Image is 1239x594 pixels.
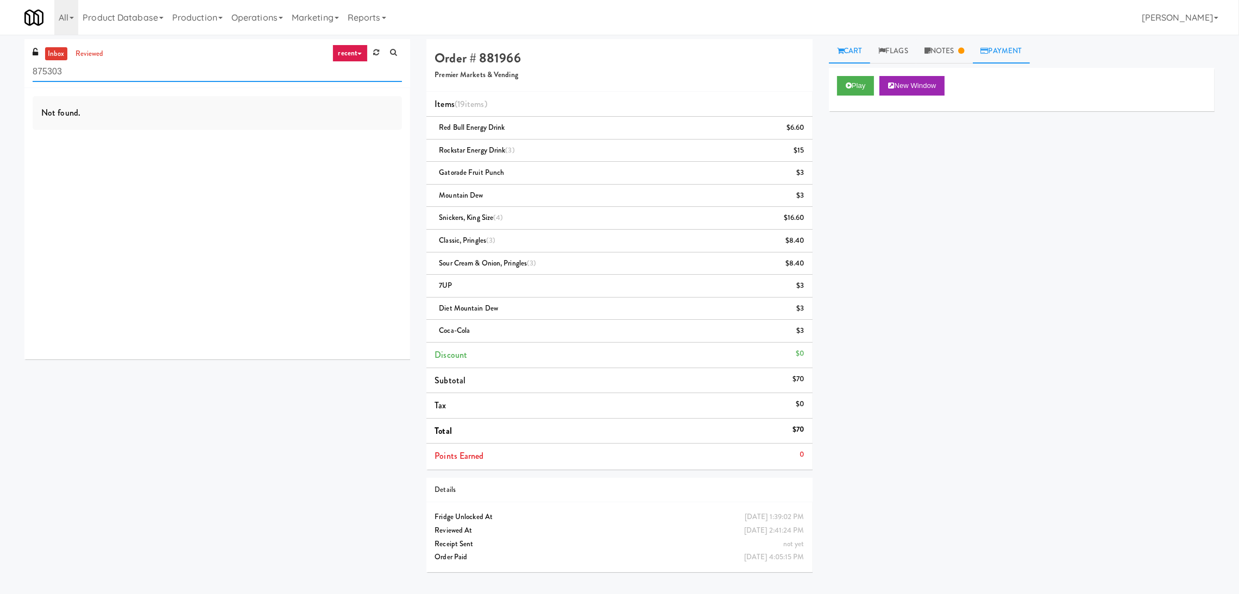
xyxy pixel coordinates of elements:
[435,349,467,361] span: Discount
[784,211,804,225] div: $16.60
[465,98,485,110] ng-pluralize: items
[916,39,973,64] a: Notes
[744,524,804,538] div: [DATE] 2:41:24 PM
[24,8,43,27] img: Micromart
[435,98,487,110] span: Items
[837,76,875,96] button: Play
[33,62,402,82] input: Search vision orders
[435,374,466,387] span: Subtotal
[829,39,871,64] a: Cart
[435,483,804,497] div: Details
[435,51,804,65] h4: Order # 881966
[527,258,536,268] span: (3)
[787,121,804,135] div: $6.60
[745,510,804,524] div: [DATE] 1:39:02 PM
[796,302,804,315] div: $3
[435,71,804,79] h5: Premier Markets & Vending
[486,235,495,245] span: (3)
[800,448,804,462] div: 0
[439,145,514,155] span: Rockstar Energy Drink
[796,324,804,338] div: $3
[879,76,945,96] button: New Window
[435,551,804,564] div: Order Paid
[783,539,804,549] span: not yet
[796,279,804,293] div: $3
[439,280,452,290] span: 7UP
[796,397,804,411] div: $0
[439,258,536,268] span: Sour Cream & Onion, Pringles
[435,425,452,437] span: Total
[793,423,804,437] div: $70
[435,450,483,462] span: Points Earned
[439,190,483,200] span: Mountain Dew
[870,39,916,64] a: Flags
[439,303,498,313] span: Diet Mountain Dew
[785,257,804,270] div: $8.40
[505,145,514,155] span: (3)
[439,325,470,336] span: Coca-Cola
[439,212,503,223] span: Snickers, King Size
[73,47,106,61] a: reviewed
[493,212,503,223] span: (4)
[439,235,495,245] span: Classic, Pringles
[435,399,446,412] span: Tax
[744,551,804,564] div: [DATE] 4:05:15 PM
[332,45,368,62] a: recent
[435,510,804,524] div: Fridge Unlocked At
[439,122,505,132] span: Red Bull Energy Drink
[793,372,804,386] div: $70
[41,106,80,119] span: Not found.
[973,39,1030,64] a: Payment
[796,347,804,361] div: $0
[796,189,804,203] div: $3
[796,166,804,180] div: $3
[45,47,67,61] a: inbox
[439,167,504,178] span: Gatorade Fruit Punch
[455,98,487,110] span: (19 )
[785,234,804,248] div: $8.40
[794,144,804,157] div: $15
[435,524,804,538] div: Reviewed At
[435,538,804,551] div: Receipt Sent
